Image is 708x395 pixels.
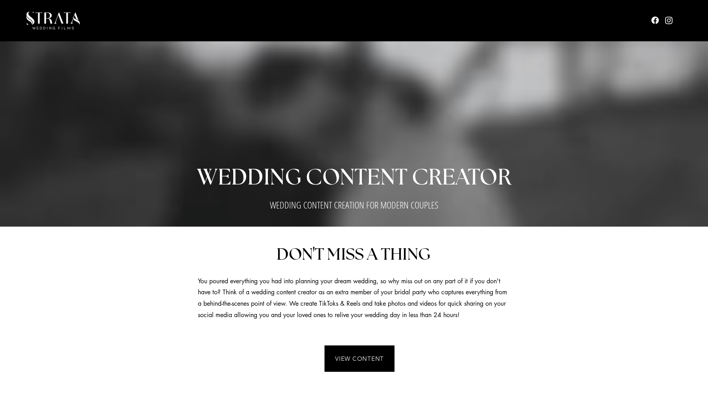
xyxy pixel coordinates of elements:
span: DON [277,246,313,263]
span: WEDDING CONTENT CREATOR [197,167,511,189]
span: ' [313,244,315,264]
span: T MISS A THING [315,246,430,263]
img: LUX STRATA TEST_edited.png [26,12,80,30]
a: VIEW CONTENT [324,345,395,372]
ul: Social Bar [650,15,674,25]
span: WEDDING CONTENT CREATION FOR MODERN COUPLES [270,198,438,211]
span: You poured everything you had into planning your dream wedding, so why miss out on any part of it... [198,277,507,319]
span: VIEW CONTENT [335,355,384,362]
